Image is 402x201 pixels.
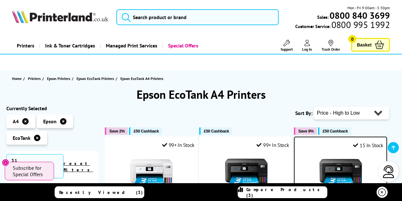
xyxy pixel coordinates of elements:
[329,12,390,18] a: 0800 840 3699
[281,40,293,52] a: Support
[295,110,312,116] span: Sort By:
[6,154,64,178] span: 31 Products Found
[347,5,390,11] span: Mon - Fri 9:00am - 5:30pm
[100,38,162,54] a: Managed Print Services
[129,127,162,135] button: £50 Cashback
[127,153,175,201] img: Epson EcoTank ET-2856
[55,186,144,198] a: Recently Viewed (3)
[64,161,93,173] a: reset filters
[298,129,314,133] span: Save 9%
[353,142,383,148] div: 15 In Stock
[47,75,72,82] a: Epson Printers
[12,38,39,54] a: Printers
[162,142,194,148] div: 99+ In Stock
[28,75,42,82] a: Printers
[28,75,41,82] span: Printers
[357,40,371,49] span: Basket
[77,75,114,82] span: Epson EcoTank Printers
[199,127,232,135] button: £50 Cashback
[116,9,279,25] input: Search product or brand
[318,127,351,135] button: £50 Cashback
[6,87,396,102] h1: Epson EcoTank A4 Printers
[246,187,327,198] span: Compare Products (3)
[2,159,9,166] button: Close
[133,129,159,133] span: £50 Cashback
[302,47,312,52] span: Log In
[13,135,31,141] span: EcoTank
[12,10,108,23] img: Printerland Logo
[294,127,317,135] button: Save 9%
[13,165,48,177] span: Subscribe for Special Offers
[330,10,390,21] b: 0800 840 3699
[317,14,329,20] span: Sales:
[204,129,229,133] span: £50 Cashback
[330,22,390,28] span: 0800 995 1992
[382,165,395,178] img: user-headset-light.svg
[12,75,23,82] a: Home
[256,142,289,148] div: 99+ In Stock
[109,129,125,133] span: Save 2%
[222,153,270,201] img: Epson EcoTank ET-2850
[13,118,19,125] span: A4
[323,129,348,133] span: £50 Cashback
[317,153,364,201] img: Epson EcoTank ET-2851
[351,38,390,52] a: Basket 0
[322,40,340,52] a: Track Order
[43,118,57,125] span: Epson
[302,40,312,52] a: Log In
[12,10,108,25] a: Printerland Logo
[45,38,95,54] span: Ink & Toner Cartridges
[281,47,293,52] span: Support
[238,186,327,198] a: Compare Products (3)
[162,38,203,54] a: Special Offers
[295,22,390,29] span: Customer Service:
[105,127,128,135] button: Save 2%
[120,76,163,81] span: Epson EcoTank A4 Printers
[47,75,70,82] span: Epson Printers
[39,38,100,54] a: Ink & Toner Cartridges
[6,105,99,111] div: Currently Selected
[77,75,116,82] a: Epson EcoTank Printers
[348,35,356,43] span: 0
[59,190,143,195] span: Recently Viewed (3)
